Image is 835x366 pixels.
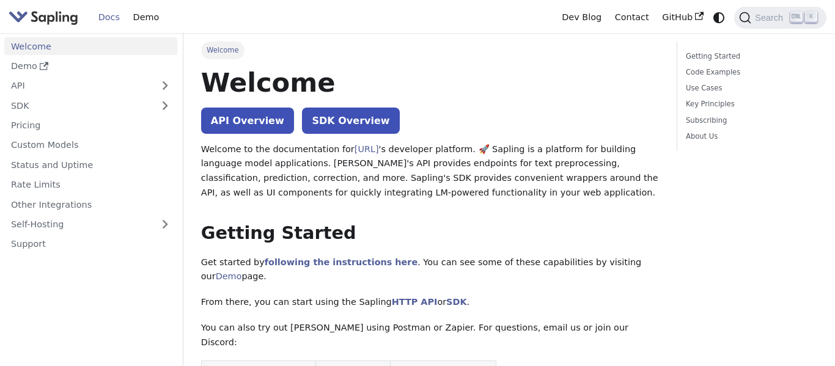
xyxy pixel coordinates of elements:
kbd: K [805,12,817,23]
a: Custom Models [4,136,177,154]
a: Dev Blog [555,8,608,27]
a: Getting Started [686,51,813,62]
a: API [4,77,153,95]
a: API Overview [201,108,294,134]
nav: Breadcrumbs [201,42,659,59]
p: Get started by . You can see some of these capabilities by visiting our page. [201,255,659,285]
img: Sapling.ai [9,9,78,26]
a: Sapling.ai [9,9,83,26]
p: Welcome to the documentation for 's developer platform. 🚀 Sapling is a platform for building lang... [201,142,659,200]
h2: Getting Started [201,222,659,244]
a: Code Examples [686,67,813,78]
a: Demo [4,57,177,75]
a: Demo [216,271,242,281]
a: GitHub [655,8,710,27]
button: Expand sidebar category 'API' [153,77,177,95]
button: Switch between dark and light mode (currently system mode) [710,9,728,26]
button: Expand sidebar category 'SDK' [153,97,177,114]
a: Key Principles [686,98,813,110]
a: Use Cases [686,82,813,94]
a: Rate Limits [4,176,177,194]
p: You can also try out [PERSON_NAME] using Postman or Zapier. For questions, email us or join our D... [201,321,659,350]
span: Welcome [201,42,245,59]
a: Welcome [4,37,177,55]
a: Docs [92,8,127,27]
a: SDK [446,297,466,307]
a: Other Integrations [4,196,177,213]
a: Subscribing [686,115,813,126]
a: SDK [4,97,153,114]
a: HTTP API [392,297,438,307]
a: Status and Uptime [4,156,177,174]
span: Search [751,13,790,23]
a: Pricing [4,117,177,134]
p: From there, you can start using the Sapling or . [201,295,659,310]
a: Contact [608,8,656,27]
a: Demo [127,8,166,27]
a: [URL] [355,144,379,154]
h1: Welcome [201,66,659,99]
a: following the instructions here [265,257,417,267]
a: Support [4,235,177,253]
button: Search (Ctrl+K) [734,7,826,29]
a: About Us [686,131,813,142]
a: Self-Hosting [4,216,177,233]
a: SDK Overview [302,108,399,134]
